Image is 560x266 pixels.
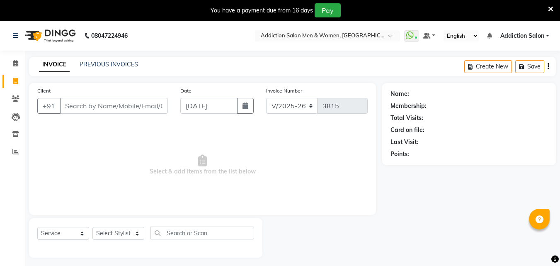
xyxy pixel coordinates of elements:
div: Card on file: [390,126,424,134]
span: Addiction Salon [500,32,544,40]
div: Name: [390,90,409,98]
a: PREVIOUS INVOICES [80,61,138,68]
input: Search by Name/Mobile/Email/Code [60,98,168,114]
a: INVOICE [39,57,70,72]
button: Save [515,60,544,73]
label: Invoice Number [266,87,302,95]
img: logo [21,24,78,47]
div: Membership: [390,102,427,110]
button: Create New [464,60,512,73]
div: Total Visits: [390,114,423,122]
button: +91 [37,98,61,114]
button: Pay [315,3,341,17]
span: Select & add items from the list below [37,124,368,207]
label: Date [180,87,192,95]
iframe: chat widget [525,233,552,258]
div: Points: [390,150,409,159]
label: Client [37,87,51,95]
b: 08047224946 [91,24,128,47]
input: Search or Scan [150,227,254,239]
div: Last Visit: [390,138,418,146]
div: You have a payment due from 16 days [211,6,313,15]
